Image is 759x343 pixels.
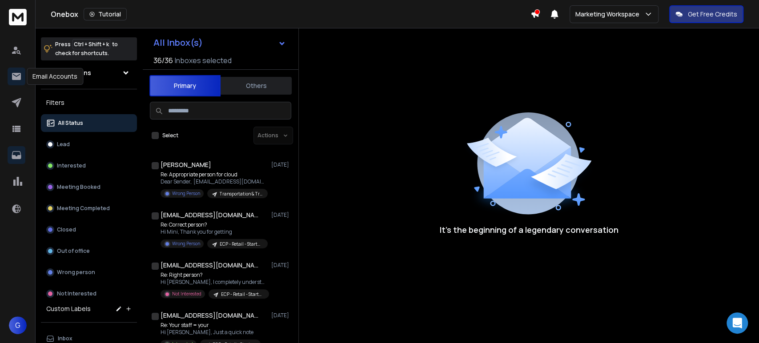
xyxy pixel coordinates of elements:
button: Others [221,76,292,96]
button: Meeting Booked [41,178,137,196]
button: G [9,316,27,334]
p: Re: Appropriate person for cloud [161,171,267,178]
p: Interested [57,162,86,169]
p: Hi [PERSON_NAME], Just a quick note [161,329,261,336]
p: Marketing Workspace [575,10,643,19]
p: Re: Right person? [161,271,267,279]
button: Not Interested [41,285,137,303]
p: Closed [57,226,76,233]
button: All Status [41,114,137,132]
p: ECP - Retail - Startup | Bryan - Version 1 [221,291,264,298]
p: Inbox [58,335,72,342]
h3: Custom Labels [46,304,91,313]
p: Dear Sender, [EMAIL_ADDRESS][DOMAIN_NAME] [[DOMAIN_NAME][EMAIL_ADDRESS][DOMAIN_NAME]] has been ch... [161,178,267,185]
p: [DATE] [271,312,291,319]
button: All Inbox(s) [146,34,293,52]
p: Hi Mini, Thank you for getting [161,228,267,235]
p: [DATE] [271,262,291,269]
p: Re: Correct person? [161,221,267,228]
div: Email Accounts [27,68,83,85]
p: All Status [58,120,83,127]
p: Wrong Person [172,190,200,197]
p: Not Interested [57,290,96,297]
button: Primary [149,75,221,96]
button: Tutorial [84,8,127,20]
h1: [EMAIL_ADDRESS][DOMAIN_NAME] [161,211,258,219]
button: Get Free Credits [669,5,743,23]
p: Wrong Person [172,240,200,247]
div: Onebox [51,8,530,20]
label: Select [162,132,178,139]
span: Ctrl + Shift + k [72,39,110,49]
p: Press to check for shortcuts. [55,40,118,58]
h3: Inboxes selected [175,55,232,66]
p: Meeting Completed [57,205,110,212]
p: [DATE] [271,161,291,168]
div: Open Intercom Messenger [727,312,748,334]
h1: [EMAIL_ADDRESS][DOMAIN_NAME] [161,261,258,270]
p: It’s the beginning of a legendary conversation [440,223,618,236]
p: Wrong person [57,269,95,276]
p: Hi [PERSON_NAME], I completely understand and [161,279,267,286]
h3: Filters [41,96,137,109]
button: Interested [41,157,137,175]
button: Meeting Completed [41,199,137,217]
p: Out of office [57,247,90,255]
span: 36 / 36 [153,55,173,66]
p: Lead [57,141,70,148]
p: [DATE] [271,211,291,219]
h1: [EMAIL_ADDRESS][DOMAIN_NAME] [161,311,258,320]
p: Meeting Booked [57,183,100,191]
button: All Campaigns [41,64,137,82]
h1: All Inbox(s) [153,38,203,47]
button: Wrong person [41,263,137,281]
h1: [PERSON_NAME] [161,160,211,169]
p: ECP - Retail - Startup | Bryan - Version 1 [220,241,262,247]
button: Out of office [41,242,137,260]
p: Transportation & Travel [220,191,262,197]
button: Closed [41,221,137,239]
p: Not Interested [172,291,201,297]
p: Get Free Credits [688,10,737,19]
button: Lead [41,136,137,153]
p: Re: Your staff = your [161,322,261,329]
